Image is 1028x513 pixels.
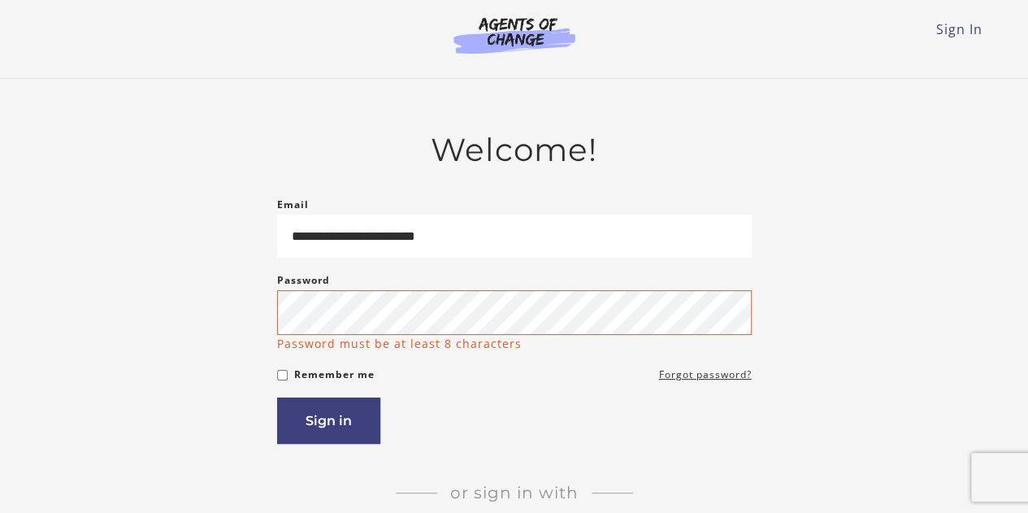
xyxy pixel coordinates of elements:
[277,335,522,352] p: Password must be at least 8 characters
[277,398,380,444] button: Sign in
[277,271,330,290] label: Password
[936,20,982,38] a: Sign In
[437,483,592,502] span: Or sign in with
[436,16,592,54] img: Agents of Change Logo
[277,131,752,169] h2: Welcome!
[294,365,375,385] label: Remember me
[659,365,752,385] a: Forgot password?
[277,195,309,215] label: Email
